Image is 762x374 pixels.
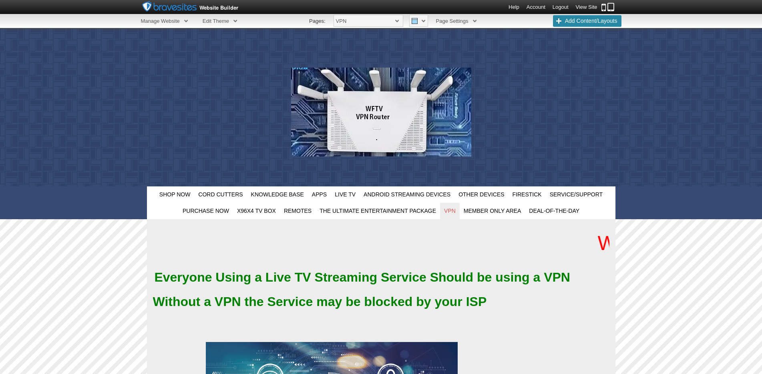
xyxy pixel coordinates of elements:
[284,208,312,214] span: Remotes
[550,191,603,198] span: Service/Support
[436,14,477,28] span: Page Settings
[312,191,327,198] span: Apps
[460,203,525,219] a: Member Only Area
[247,186,308,203] a: Knowledge Base
[141,14,188,28] span: Manage Website
[440,203,460,219] a: VPN
[458,191,504,198] span: Other Devices
[203,14,237,28] span: Edit Theme
[251,191,304,198] span: Knowledge Base
[280,203,316,219] a: Remotes
[198,191,243,198] span: Cord Cutters
[159,191,191,198] span: Shop Now
[331,186,360,203] a: Live TV
[509,186,546,203] a: FireStick
[316,203,440,219] a: The Ultimate Entertainment Package
[179,203,233,219] a: Purchase Now
[546,186,607,203] a: Service/Support
[454,186,508,203] a: Other Devices
[360,186,454,203] a: Android Streaming Devices
[335,191,356,198] span: Live TV
[320,208,436,214] span: The Ultimate Entertainment Package
[155,186,195,203] a: Shop Now
[576,4,597,10] a: View Site
[444,208,456,214] span: VPN
[553,18,621,24] a: Add Content/Layouts
[527,4,545,10] a: Account
[553,4,569,10] a: Logout
[308,186,331,203] a: Apps
[291,68,471,156] img: header photo
[553,15,621,27] span: Add Content/Layouts
[334,15,403,27] span: VPN
[529,208,579,214] span: Deal-Of-The-Day
[233,203,280,219] a: X96X4 TV Box
[513,191,542,198] span: FireStick
[464,208,521,214] span: Member Only Area
[309,14,325,28] li: Pages:
[525,203,583,219] a: Deal-Of-The-Day
[141,1,253,13] img: Bravesites_toolbar_logo
[153,294,487,309] strong: Without a VPN the Service may be blocked by your ISP
[364,191,450,198] span: Android Streaming Devices
[509,4,519,10] a: Help
[183,208,229,214] span: Purchase Now
[153,227,609,259] marquee: WFTV is now offering VPN Service, The app is easy to install and use. You may choose to use any V...
[237,208,276,214] span: X96X4 TV Box
[194,186,247,203] a: Cord Cutters
[154,270,570,284] strong: Everyone Using a Live TV Streaming Service Should be using a VPN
